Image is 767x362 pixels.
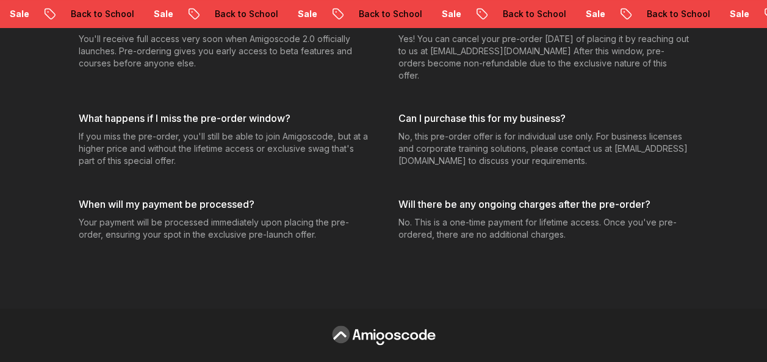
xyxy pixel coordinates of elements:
p: Back to School [59,8,142,20]
h3: When will my payment be processed? [79,196,369,211]
p: Sale [430,8,469,20]
p: Back to School [203,8,286,20]
p: Back to School [491,8,574,20]
p: No. This is a one-time payment for lifetime access. Once you've pre-ordered, there are no additio... [398,216,689,240]
p: Sale [142,8,181,20]
p: Sale [574,8,613,20]
p: Yes! You can cancel your pre-order [DATE] of placing it by reaching out to us at [EMAIL_ADDRESS][... [398,33,689,82]
p: Back to School [635,8,718,20]
p: You'll receive full access very soon when Amigoscode 2.0 officially launches. Pre-ordering gives ... [79,33,369,69]
p: If you miss the pre-order, you'll still be able to join Amigoscode, but at a higher price and wit... [79,130,369,167]
p: Your payment will be processed immediately upon placing the pre-order, ensuring your spot in the ... [79,216,369,240]
p: No, this pre-order offer is for individual use only. For business licenses and corporate training... [398,130,689,167]
p: Sale [286,8,325,20]
h3: What happens if I miss the pre-order window? [79,111,369,126]
h3: Can I purchase this for my business? [398,111,689,126]
h3: Will there be any ongoing charges after the pre-order? [398,196,689,211]
p: Back to School [347,8,430,20]
p: Sale [718,8,757,20]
